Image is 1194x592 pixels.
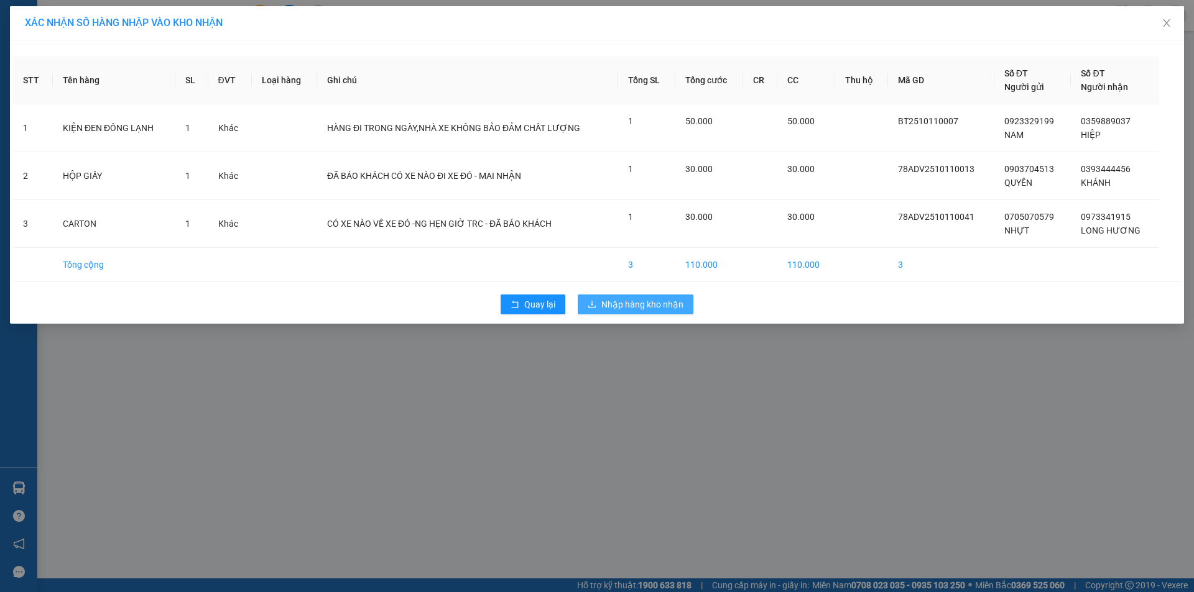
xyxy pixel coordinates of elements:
td: 1 [13,104,53,152]
span: Quay lại [524,298,555,311]
span: Số ĐT [1081,68,1104,78]
td: 3 [13,200,53,248]
th: STT [13,57,53,104]
span: 0393444456 [1081,164,1131,174]
th: Thu hộ [835,57,888,104]
span: 1 [185,219,190,229]
th: CC [777,57,835,104]
span: 78ADV2510110013 [898,164,974,174]
span: LONG HƯƠNG [1081,225,1141,235]
span: HÀNG ĐI TRONG NGÀY,NHÀ XE KHÔNG BẢO ĐẢM CHẤT LƯỢNG [327,123,580,133]
td: 2 [13,152,53,200]
th: Mã GD [888,57,994,104]
button: rollbackQuay lại [501,294,565,314]
span: Người nhận [1081,82,1128,92]
span: 30.000 [787,164,815,174]
th: Tổng SL [618,57,675,104]
th: Tổng cước [675,57,743,104]
span: 1 [185,171,190,181]
span: NAM [1004,130,1024,140]
button: Close [1149,6,1184,41]
span: Người gửi [1004,82,1044,92]
span: BT2510110007 [898,116,958,126]
td: Tổng cộng [53,248,175,282]
span: XÁC NHẬN SỐ HÀNG NHẬP VÀO KHO NHẬN [25,17,223,29]
span: 0903704513 [1004,164,1054,174]
td: 3 [618,248,675,282]
span: 0973341915 [1081,212,1131,222]
span: 0705070579 [1004,212,1054,222]
span: ĐÃ BÁO KHÁCH CÓ XE NÀO ĐI XE ĐÓ - MAI NHẬN [327,171,521,181]
span: close [1162,18,1172,28]
td: 110.000 [777,248,835,282]
td: 110.000 [675,248,743,282]
span: CÓ XE NÀO VỀ XE ĐÓ -NG HẸN GIỜ TRC - ĐÃ BÁO KHÁCH [327,219,552,229]
span: 78ADV2510110041 [898,212,974,222]
th: CR [743,57,777,104]
span: download [588,300,596,310]
span: 50.000 [685,116,713,126]
td: 3 [888,248,994,282]
span: 50.000 [787,116,815,126]
span: 0923329199 [1004,116,1054,126]
span: QUYỀN [1004,178,1032,188]
span: Số ĐT [1004,68,1028,78]
th: Ghi chú [317,57,619,104]
td: KIỆN ĐEN ĐÔNG LẠNH [53,104,175,152]
span: 0359889037 [1081,116,1131,126]
button: downloadNhập hàng kho nhận [578,294,693,314]
span: 30.000 [787,212,815,222]
th: Loại hàng [252,57,317,104]
span: 1 [628,116,633,126]
td: Khác [208,152,252,200]
span: 1 [628,212,633,222]
td: HỘP GIẤY [53,152,175,200]
td: CARTON [53,200,175,248]
span: 1 [628,164,633,174]
span: NHỰT [1004,225,1029,235]
span: HIỆP [1081,130,1101,140]
td: Khác [208,200,252,248]
span: Nhập hàng kho nhận [601,298,683,311]
th: SL [175,57,208,104]
span: 30.000 [685,164,713,174]
span: rollback [511,300,519,310]
th: ĐVT [208,57,252,104]
span: 1 [185,123,190,133]
span: 30.000 [685,212,713,222]
span: KHÁNH [1081,178,1111,188]
td: Khác [208,104,252,152]
th: Tên hàng [53,57,175,104]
